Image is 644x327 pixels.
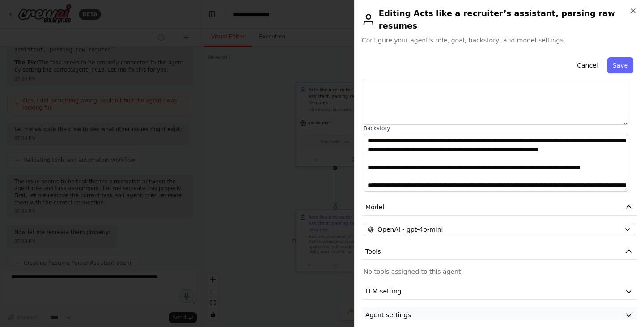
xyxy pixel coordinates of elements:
button: LLM setting [362,283,637,300]
h2: Editing Acts like a recruiter’s assistant, parsing raw resumes [362,7,637,32]
p: No tools assigned to this agent. [364,267,635,276]
button: Agent settings [362,307,637,323]
button: Save [607,57,633,73]
span: Agent settings [365,310,411,319]
span: Model [365,203,384,212]
span: Tools [365,247,381,256]
button: Cancel [572,57,603,73]
span: Configure your agent's role, goal, backstory, and model settings. [362,36,637,45]
span: LLM setting [365,287,402,296]
button: OpenAI - gpt-4o-mini [364,223,635,236]
button: Tools [362,243,637,260]
label: Backstory [364,125,635,132]
span: OpenAI - gpt-4o-mini [377,225,443,234]
button: Model [362,199,637,216]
